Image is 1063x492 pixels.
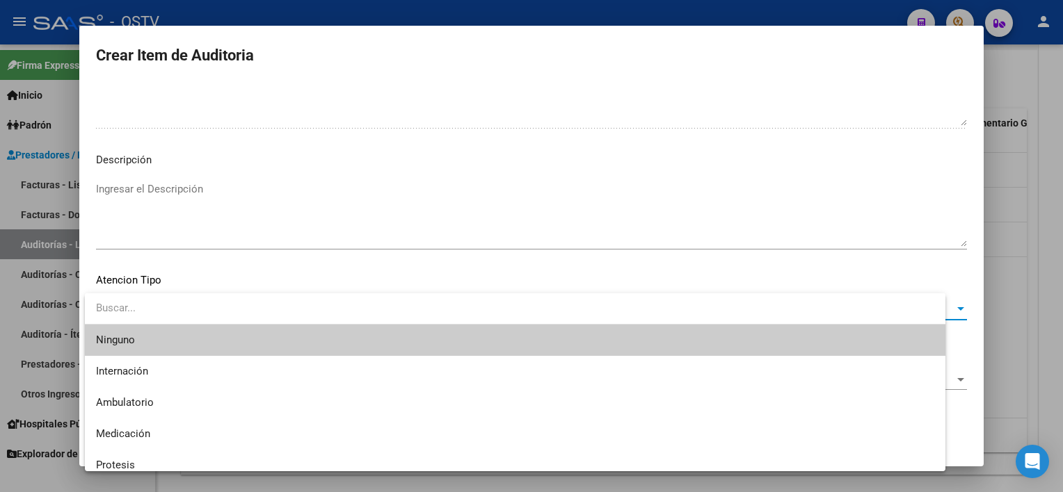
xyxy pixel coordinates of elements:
div: Open Intercom Messenger [1016,445,1049,478]
span: Ninguno [96,325,934,356]
span: Protesis [96,459,135,471]
span: Medicación [96,427,150,440]
span: Ambulatorio [96,396,154,409]
input: dropdown search [85,293,945,324]
span: Internación [96,365,148,377]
